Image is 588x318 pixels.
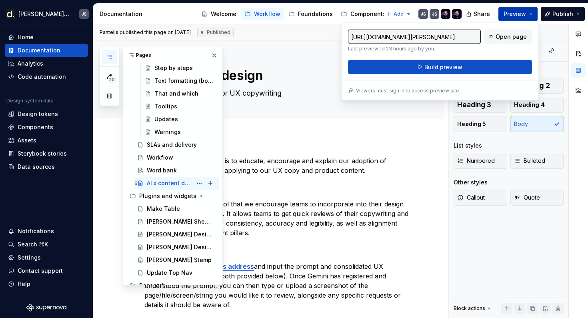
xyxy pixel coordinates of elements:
[143,87,411,100] textarea: How to use Gemini AI for UX copywriting
[139,192,196,200] div: Plugins and widgets
[134,164,219,177] a: Word bank
[454,303,492,314] div: Block actions
[496,33,527,41] span: Open page
[100,29,191,36] span: published this page on [DATE]
[100,29,118,35] span: Pantelis
[5,108,88,120] a: Design tokens
[147,230,213,238] div: [PERSON_NAME] Design Linter
[198,8,240,20] a: Welcome
[142,100,219,113] a: Tooltips
[5,225,88,238] button: Notifications
[484,30,532,44] a: Open page
[454,190,507,206] button: Callout
[18,123,53,131] div: Components
[147,166,177,174] div: Word bank
[5,70,88,83] a: Code automation
[5,134,88,147] a: Assets
[134,228,219,241] a: [PERSON_NAME] Design Linter
[142,74,219,87] a: Text formatting (bold, italics, underlined, coloured)
[134,202,219,215] a: Make Table
[350,10,386,18] div: Components
[457,194,485,202] span: Callout
[454,142,482,150] div: List styles
[142,113,219,126] a: Updates
[510,190,564,206] button: Quote
[394,11,404,17] span: Add
[18,280,30,288] div: Help
[18,163,55,171] div: Data sources
[154,128,181,136] div: Warnings
[134,138,219,151] a: SLAs and delivery
[18,240,48,248] div: Search ⌘K
[147,141,197,149] div: SLAs and delivery
[18,33,34,41] div: Home
[147,256,212,264] div: [PERSON_NAME] Stamp
[26,304,66,312] svg: Supernova Logo
[454,153,507,169] button: Numbered
[198,6,382,22] div: Page tree
[6,98,54,104] div: Design system data
[510,153,564,169] button: Bulleted
[5,238,88,251] button: Search ⌘K
[462,7,495,21] button: Share
[454,97,507,113] button: Heading 3
[134,241,219,254] a: [PERSON_NAME] Design Tokens
[18,46,60,54] div: Documentation
[338,8,389,20] a: Components
[126,190,219,202] div: Plugins and widgets
[147,154,173,162] div: Workflow
[147,218,213,226] div: [PERSON_NAME] Sheet Sync
[5,264,88,277] button: Contact support
[134,177,219,190] a: AI x content design
[552,10,573,18] span: Publish
[454,178,488,186] div: Other styles
[139,282,166,290] div: Research
[457,101,491,109] span: Heading 3
[514,157,545,165] span: Bulleted
[154,90,198,98] div: That and which
[147,243,213,251] div: [PERSON_NAME] Design Tokens
[143,66,411,85] textarea: AI x content design
[142,126,219,138] a: Warnings
[452,9,462,19] img: Pantelis
[144,180,412,238] p: Gemini is a powerful AI tool that we encourage teams to incorporate into their design processes a...
[504,10,526,18] span: Preview
[514,194,540,202] span: Quote
[241,8,284,20] a: Workflow
[144,156,412,175] p: The purpose of this guide is to educate, encourage and explain our adoption of Google’s Gemini AI...
[5,251,88,264] a: Settings
[384,8,414,20] button: Add
[154,115,178,123] div: Updates
[457,157,495,165] span: Numbered
[82,11,87,17] div: JS
[348,60,532,74] button: Build preview
[424,63,462,71] span: Build preview
[147,179,192,187] div: AI x content design
[2,5,91,22] button: [PERSON_NAME] UIJS
[134,266,219,279] a: Update Top Nav
[197,28,234,37] div: Published
[541,7,585,21] button: Publish
[100,10,190,18] div: Documentation
[154,64,193,72] div: Step by steps
[298,10,333,18] div: Foundations
[454,116,507,132] button: Heading 5
[454,305,485,312] div: Block actions
[134,151,219,164] a: Workflow
[144,242,412,310] p: To use Gemini, head to and input the prompt and consolidated UX writing/brand guidelines (both pr...
[514,101,545,109] span: Heading 4
[147,269,192,277] div: Update Top Nav
[108,76,116,83] span: 20
[441,9,450,19] img: Pantelis
[498,7,538,21] button: Preview
[254,10,280,18] div: Workflow
[18,60,43,68] div: Analytics
[18,136,36,144] div: Assets
[134,254,219,266] a: [PERSON_NAME] Stamp
[421,11,426,17] div: JS
[211,10,236,18] div: Welcome
[5,44,88,57] a: Documentation
[154,102,177,110] div: Tooltips
[142,87,219,100] a: That and which
[142,62,219,74] a: Step by steps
